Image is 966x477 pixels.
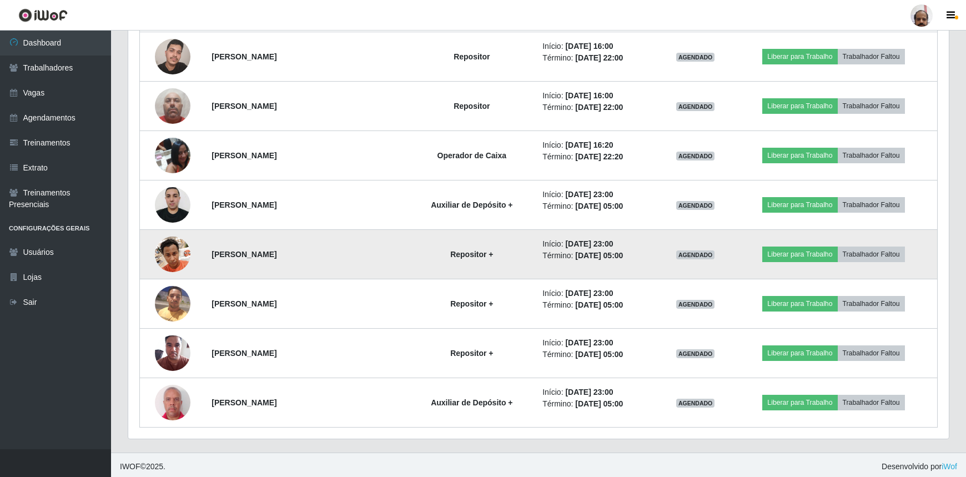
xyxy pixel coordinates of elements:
strong: [PERSON_NAME] [212,102,276,111]
li: Início: [542,288,654,299]
time: [DATE] 23:00 [565,190,613,199]
time: [DATE] 22:00 [575,53,623,62]
span: AGENDADO [676,349,715,358]
strong: Auxiliar de Depósito + [431,200,512,209]
time: [DATE] 22:00 [575,103,623,112]
li: Término: [542,52,654,64]
button: Trabalhador Faltou [838,197,905,213]
button: Trabalhador Faltou [838,395,905,410]
span: AGENDADO [676,250,715,259]
button: Trabalhador Faltou [838,98,905,114]
li: Início: [542,90,654,102]
li: Início: [542,189,654,200]
time: [DATE] 05:00 [575,202,623,210]
li: Término: [542,151,654,163]
li: Início: [542,337,654,349]
li: Início: [542,139,654,151]
span: AGENDADO [676,152,715,160]
img: CoreUI Logo [18,8,68,22]
time: [DATE] 23:00 [565,338,613,347]
button: Liberar para Trabalho [762,345,837,361]
strong: Repositor + [450,250,493,259]
span: AGENDADO [676,102,715,111]
button: Liberar para Trabalho [762,395,837,410]
span: AGENDADO [676,201,715,210]
button: Trabalhador Faltou [838,345,905,361]
img: 1730211202642.jpeg [155,181,190,228]
time: [DATE] 05:00 [575,350,623,359]
a: iWof [942,462,957,471]
li: Término: [542,102,654,113]
strong: [PERSON_NAME] [212,349,276,358]
strong: [PERSON_NAME] [212,200,276,209]
time: [DATE] 23:00 [565,289,613,298]
img: 1703261513670.jpeg [155,230,190,278]
span: © 2025 . [120,461,165,473]
li: Término: [542,349,654,360]
img: 1749158606538.jpeg [155,383,190,422]
button: Liberar para Trabalho [762,296,837,312]
span: Desenvolvido por [882,461,957,473]
span: AGENDADO [676,300,715,309]
button: Liberar para Trabalho [762,247,837,262]
li: Início: [542,386,654,398]
button: Liberar para Trabalho [762,98,837,114]
time: [DATE] 22:20 [575,152,623,161]
strong: Auxiliar de Depósito + [431,398,512,407]
strong: Repositor [454,102,490,111]
strong: [PERSON_NAME] [212,398,276,407]
li: Término: [542,398,654,410]
time: [DATE] 05:00 [575,399,623,408]
strong: [PERSON_NAME] [212,52,276,61]
span: AGENDADO [676,399,715,408]
img: 1716827942776.jpeg [155,132,190,179]
img: 1734815809849.jpeg [155,33,190,80]
li: Término: [542,200,654,212]
time: [DATE] 23:00 [565,239,613,248]
strong: Repositor + [450,299,493,308]
button: Liberar para Trabalho [762,49,837,64]
time: [DATE] 16:00 [565,91,613,100]
li: Término: [542,250,654,262]
button: Liberar para Trabalho [762,148,837,163]
img: 1738750603268.jpeg [155,280,190,327]
li: Início: [542,41,654,52]
time: [DATE] 16:00 [565,42,613,51]
span: IWOF [120,462,140,471]
li: Término: [542,299,654,311]
time: [DATE] 23:00 [565,388,613,396]
span: AGENDADO [676,53,715,62]
button: Trabalhador Faltou [838,247,905,262]
strong: [PERSON_NAME] [212,250,276,259]
time: [DATE] 05:00 [575,251,623,260]
button: Trabalhador Faltou [838,49,905,64]
button: Trabalhador Faltou [838,148,905,163]
button: Liberar para Trabalho [762,197,837,213]
button: Trabalhador Faltou [838,296,905,312]
strong: [PERSON_NAME] [212,151,276,160]
strong: Repositor [454,52,490,61]
li: Início: [542,238,654,250]
strong: [PERSON_NAME] [212,299,276,308]
img: 1747608182292.jpeg [155,82,190,129]
time: [DATE] 05:00 [575,300,623,309]
img: 1743595929569.jpeg [155,329,190,376]
strong: Repositor + [450,349,493,358]
time: [DATE] 16:20 [565,140,613,149]
strong: Operador de Caixa [437,151,507,160]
